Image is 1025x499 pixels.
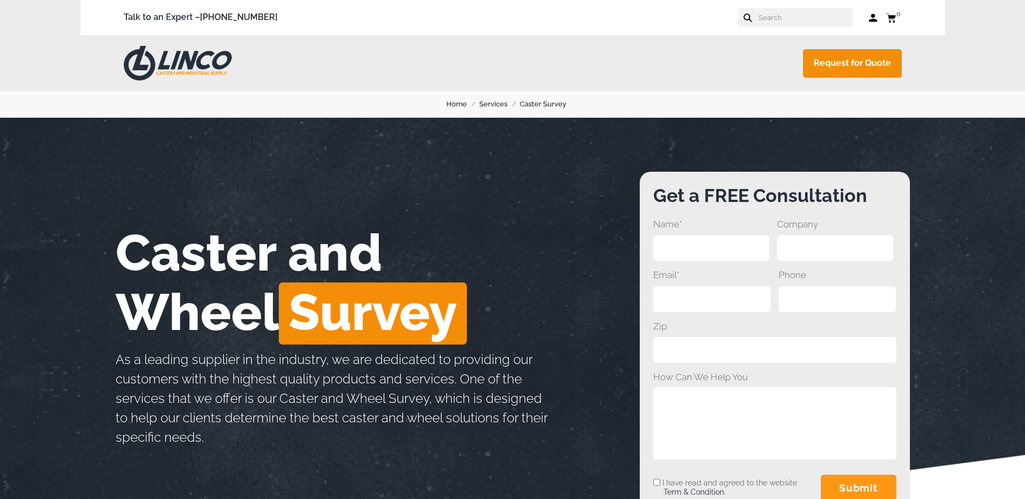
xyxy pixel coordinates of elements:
[124,46,232,80] img: LINCO CASTERS & INDUSTRIAL SUPPLY
[653,267,771,282] span: Email*
[777,235,893,261] input: Company
[479,98,520,110] a: Services
[116,223,640,342] h1: Caster and Wheel
[664,488,726,496] strong: Term & Condition.
[653,185,896,206] h3: Get a FREE Consultation
[777,217,893,232] span: Company
[653,319,896,334] span: Zip
[446,98,479,110] a: Home
[200,12,278,22] a: [PHONE_NUMBER]
[653,337,896,363] input: Zip
[869,12,878,23] a: Log in
[116,350,553,447] p: As a leading supplier in the industry, we are dedicated to providing our customers with the highe...
[758,8,853,27] input: Search
[886,11,902,24] a: 0
[653,286,771,312] input: Email*
[653,478,797,496] span: I have read and agreed to the website
[279,282,467,345] span: Survey
[653,235,769,261] input: Name*
[124,10,278,25] span: Talk to an Expert –
[779,267,896,282] span: Phone
[803,49,902,78] a: Request for Quote
[653,387,896,459] textarea: How Can We Help You
[653,369,896,385] span: How Can We Help You
[896,10,901,18] span: 0
[779,286,896,312] input: Phone
[653,469,660,495] input: I have read and agreed to the websiteTerm & Condition.
[653,217,769,232] span: Name*
[520,98,579,110] a: Caster Survey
